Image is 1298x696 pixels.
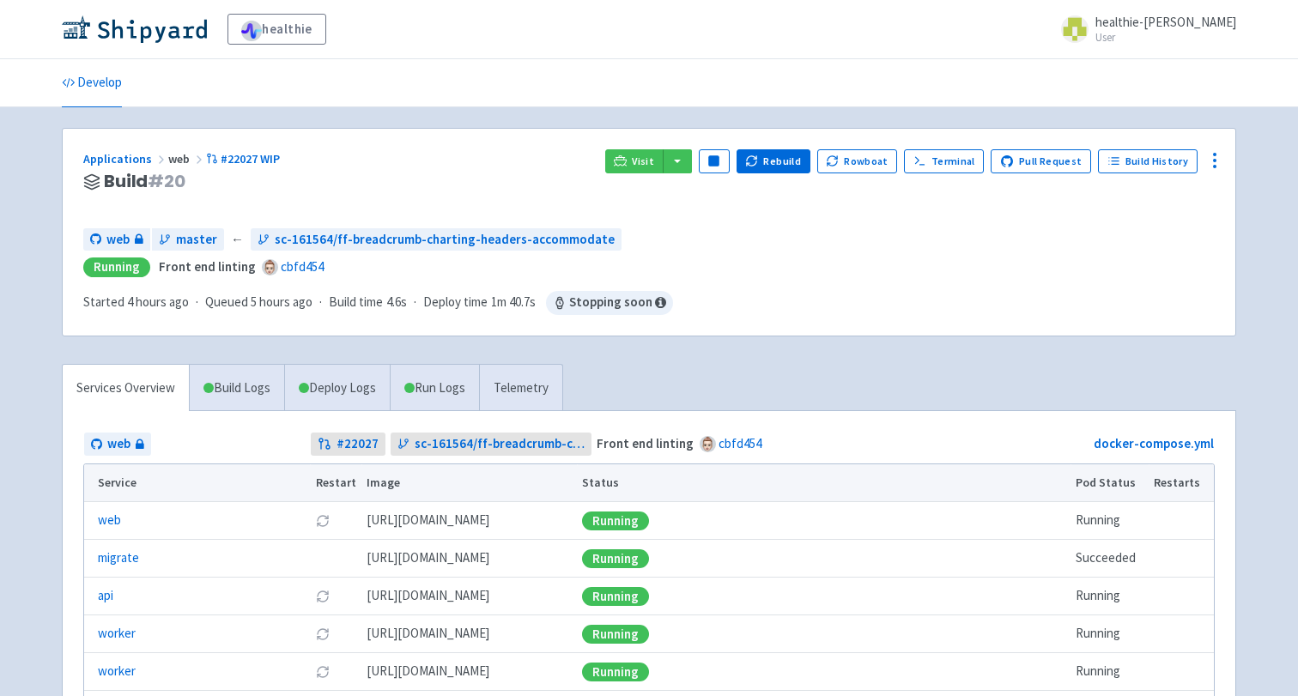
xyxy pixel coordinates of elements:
a: sc-161564/ff-breadcrumb-charting-headers-accommodate [391,433,592,456]
a: Build Logs [190,365,284,412]
a: #22027 [311,433,385,456]
a: healthie-[PERSON_NAME] User [1051,15,1236,43]
div: Running [83,257,150,277]
span: web [106,230,130,250]
a: Applications [83,151,168,166]
a: web [84,433,151,456]
span: Build [104,172,185,191]
small: User [1095,32,1236,43]
span: sc-161564/ff-breadcrumb-charting-headers-accommodate [275,230,615,250]
img: Shipyard logo [62,15,207,43]
span: [DOMAIN_NAME][URL] [367,548,489,568]
a: worker [98,624,136,644]
a: api [98,586,113,606]
time: 4 hours ago [127,294,189,310]
div: Running [582,549,649,568]
th: Status [577,464,1071,502]
button: Rebuild [737,149,810,173]
button: Restart pod [316,590,330,603]
span: [DOMAIN_NAME][URL] [367,624,489,644]
strong: Front end linting [597,435,694,451]
a: Visit [605,149,664,173]
div: Running [582,625,649,644]
td: Succeeded [1071,540,1149,578]
a: Run Logs [390,365,479,412]
span: Queued [205,294,312,310]
span: [DOMAIN_NAME][URL] [367,662,489,681]
span: Deploy time [423,293,488,312]
a: Pull Request [991,149,1091,173]
th: Restarts [1149,464,1214,502]
button: Rowboat [817,149,898,173]
span: [DOMAIN_NAME][URL] [367,586,489,606]
strong: # 22027 [337,434,379,454]
th: Image [361,464,577,502]
span: web [107,434,130,454]
span: master [176,230,217,250]
a: Services Overview [63,365,189,412]
span: healthie-[PERSON_NAME] [1095,14,1236,30]
a: cbfd454 [281,258,324,275]
div: Running [582,511,649,530]
td: Running [1071,653,1149,691]
span: 1m 40.7s [491,293,536,312]
span: ← [231,230,244,250]
span: web [168,151,206,166]
a: Telemetry [479,365,562,412]
a: cbfd454 [719,435,761,451]
time: 5 hours ago [251,294,312,310]
strong: Front end linting [159,258,256,275]
div: Running [582,663,649,681]
button: Pause [699,149,730,173]
a: Build History [1098,149,1198,173]
span: # 20 [148,169,185,193]
td: Running [1071,578,1149,615]
a: sc-161564/ff-breadcrumb-charting-headers-accommodate [251,228,622,251]
a: master [152,228,224,251]
div: · · · [83,291,673,315]
span: [DOMAIN_NAME][URL] [367,511,489,530]
a: web [98,511,121,530]
a: web [83,228,150,251]
a: #22027 WIP [206,151,282,166]
th: Pod Status [1071,464,1149,502]
a: Deploy Logs [284,365,390,412]
span: sc-161564/ff-breadcrumb-charting-headers-accommodate [415,434,585,454]
a: Terminal [904,149,984,173]
th: Service [84,464,310,502]
span: Visit [632,154,654,168]
a: Develop [62,59,122,107]
button: Restart pod [316,514,330,528]
button: Restart pod [316,627,330,641]
span: Build time [329,293,383,312]
td: Running [1071,615,1149,653]
button: Restart pod [316,665,330,679]
a: docker-compose.yml [1094,435,1214,451]
td: Running [1071,502,1149,540]
a: migrate [98,548,139,568]
div: Running [582,587,649,606]
a: worker [98,662,136,681]
span: Stopping soon [546,291,673,315]
a: healthie [227,14,326,45]
span: Started [83,294,189,310]
th: Restart [310,464,361,502]
span: 4.6s [386,293,407,312]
